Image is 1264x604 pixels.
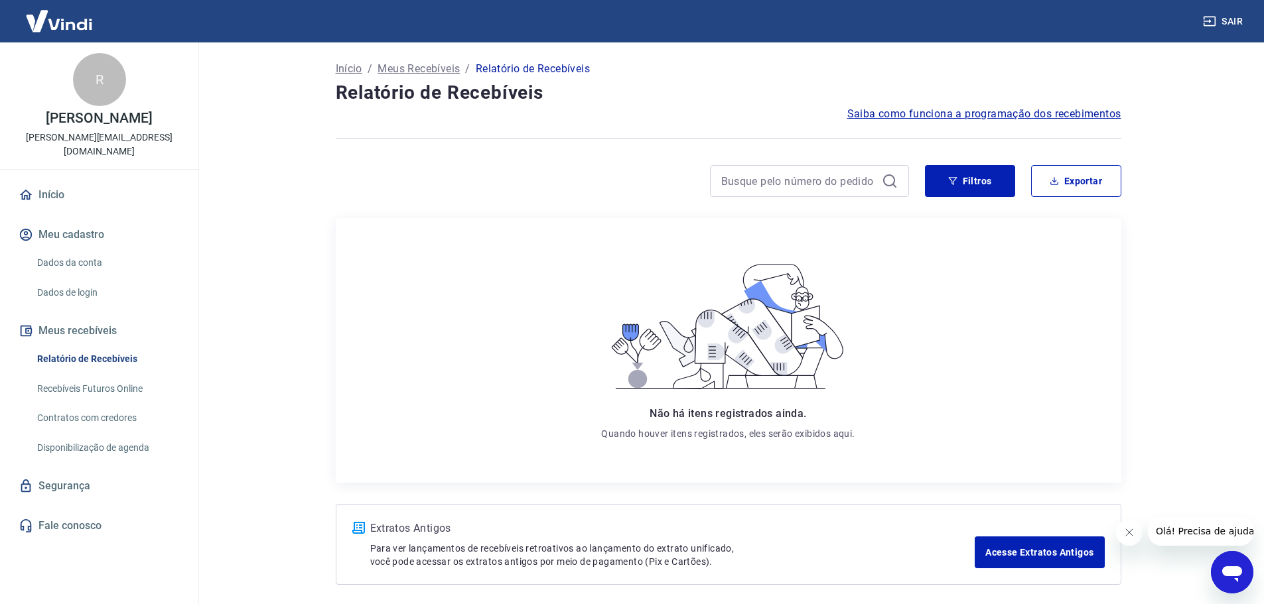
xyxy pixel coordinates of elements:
img: Vindi [16,1,102,41]
a: Disponibilização de agenda [32,434,182,461]
p: / [465,61,470,77]
span: Olá! Precisa de ajuda? [8,9,111,20]
img: ícone [352,522,365,534]
a: Dados da conta [32,249,182,276]
h4: Relatório de Recebíveis [336,80,1121,106]
a: Acesse Extratos Antigos [975,536,1104,568]
button: Meus recebíveis [16,316,182,345]
a: Recebíveis Futuros Online [32,375,182,402]
iframe: Botão para abrir a janela de mensagens [1211,551,1253,593]
p: Quando houver itens registrados, eles serão exibidos aqui. [601,427,855,440]
a: Meus Recebíveis [378,61,460,77]
p: [PERSON_NAME] [46,111,152,125]
p: Extratos Antigos [370,520,975,536]
a: Início [336,61,362,77]
button: Meu cadastro [16,220,182,249]
p: [PERSON_NAME][EMAIL_ADDRESS][DOMAIN_NAME] [11,131,188,158]
a: Contratos com credores [32,404,182,432]
a: Dados de login [32,279,182,306]
p: Para ver lançamentos de recebíveis retroativos ao lançamento do extrato unificado, você pode aces... [370,542,975,568]
a: Fale conosco [16,511,182,540]
p: / [368,61,372,77]
iframe: Mensagem da empresa [1148,516,1253,546]
input: Busque pelo número do pedido [721,171,877,191]
button: Exportar [1031,165,1121,197]
p: Relatório de Recebíveis [476,61,590,77]
button: Filtros [925,165,1015,197]
span: Não há itens registrados ainda. [650,407,806,420]
a: Saiba como funciona a programação dos recebimentos [847,106,1121,122]
a: Relatório de Recebíveis [32,345,182,373]
a: Início [16,180,182,210]
iframe: Fechar mensagem [1116,519,1143,546]
a: Segurança [16,471,182,501]
div: R [73,53,126,106]
button: Sair [1200,9,1248,34]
